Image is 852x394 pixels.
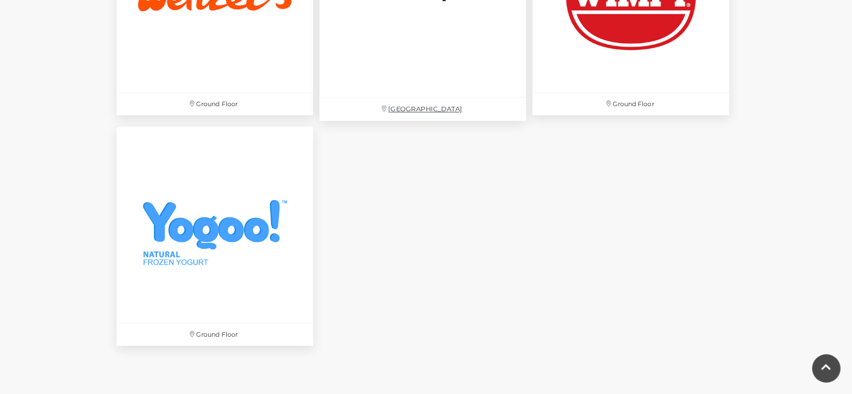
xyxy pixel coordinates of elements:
img: Yogoo at Festival Place [117,127,313,323]
p: Ground Floor [117,324,313,346]
p: Ground Floor [117,93,313,115]
p: Ground Floor [533,93,729,115]
a: Yogoo at Festival Place Ground Floor [111,121,319,351]
p: [GEOGRAPHIC_DATA] [319,98,526,121]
